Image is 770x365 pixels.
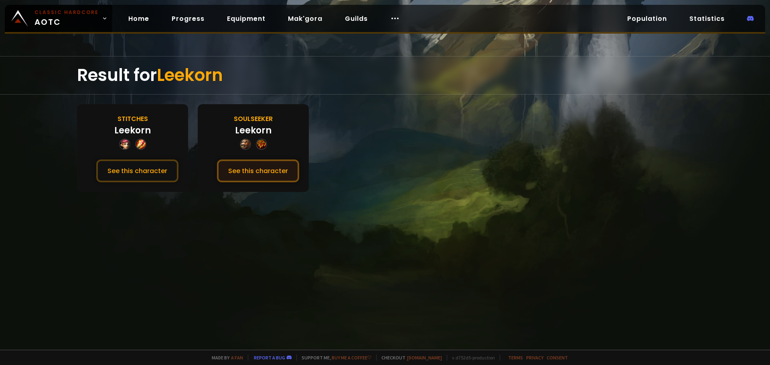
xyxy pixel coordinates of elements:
[235,124,272,137] div: Leekorn
[34,9,99,16] small: Classic Hardcore
[338,10,374,27] a: Guilds
[683,10,731,27] a: Statistics
[157,63,223,87] span: Leekorn
[96,159,178,182] button: See this character
[254,355,285,361] a: Report a bug
[231,355,243,361] a: a fan
[447,355,495,361] span: v. d752d5 - production
[376,355,442,361] span: Checkout
[526,355,543,361] a: Privacy
[508,355,523,361] a: Terms
[5,5,112,32] a: Classic HardcoreAOTC
[118,114,148,124] div: Stitches
[207,355,243,361] span: Made by
[547,355,568,361] a: Consent
[77,56,693,94] div: Result for
[407,355,442,361] a: [DOMAIN_NAME]
[114,124,151,137] div: Leekorn
[221,10,272,27] a: Equipment
[234,114,273,124] div: Soulseeker
[217,159,299,182] button: See this character
[621,10,673,27] a: Population
[332,355,371,361] a: Buy me a coffee
[122,10,156,27] a: Home
[296,355,371,361] span: Support me,
[34,9,99,28] span: AOTC
[282,10,329,27] a: Mak'gora
[165,10,211,27] a: Progress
